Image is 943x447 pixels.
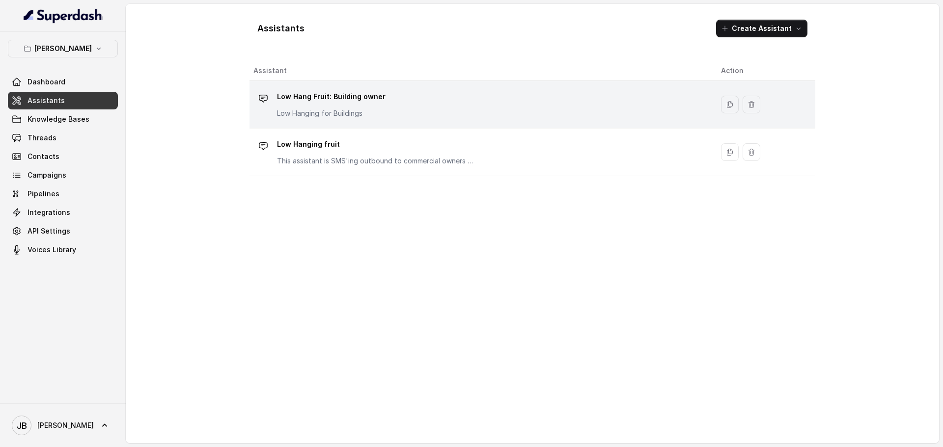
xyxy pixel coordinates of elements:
span: Knowledge Bases [28,114,89,124]
span: Dashboard [28,77,65,87]
span: Assistants [28,96,65,105]
img: light.svg [24,8,103,24]
a: [PERSON_NAME] [8,412,118,439]
span: [PERSON_NAME] [37,421,94,430]
a: Integrations [8,204,118,221]
a: Contacts [8,148,118,165]
th: Assistant [250,61,713,81]
span: Threads [28,133,56,143]
button: Create Assistant [716,20,807,37]
a: Knowledge Bases [8,110,118,128]
h1: Assistants [257,21,305,36]
span: Voices Library [28,245,76,255]
a: Assistants [8,92,118,109]
a: API Settings [8,222,118,240]
span: API Settings [28,226,70,236]
a: Dashboard [8,73,118,91]
span: Integrations [28,208,70,217]
a: Campaigns [8,166,118,184]
span: Contacts [28,152,59,161]
p: Low Hang Fruit: Building owner [277,89,386,105]
th: Action [713,61,815,81]
a: Voices Library [8,241,118,259]
text: JB [17,421,27,431]
p: [PERSON_NAME] [34,43,92,54]
p: Low Hanging for Buildings [277,108,386,118]
a: Pipelines [8,185,118,203]
p: Low Hanging fruit [277,136,473,152]
p: This assistant is SMS'ing outbound to commercial owners who were looking to lease their propertie... [277,156,473,166]
button: [PERSON_NAME] [8,40,118,57]
span: Pipelines [28,189,59,199]
a: Threads [8,129,118,147]
span: Campaigns [28,170,66,180]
